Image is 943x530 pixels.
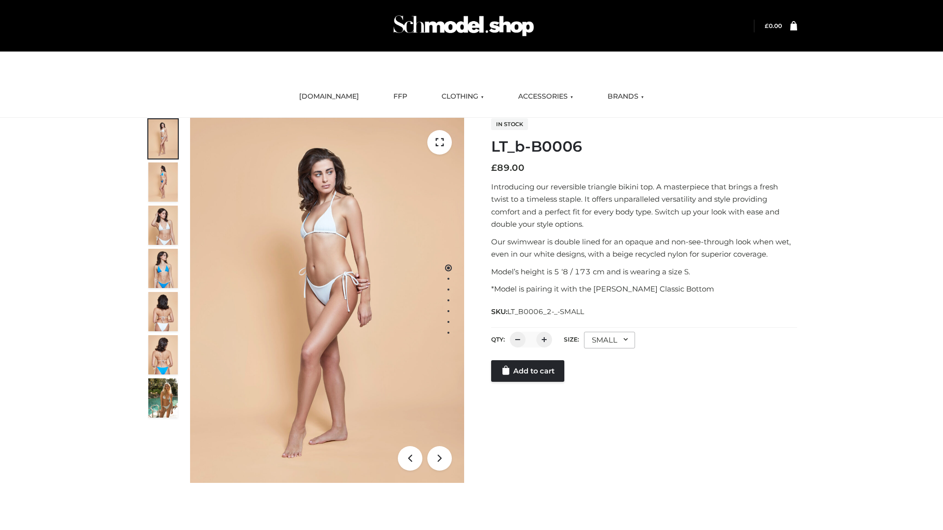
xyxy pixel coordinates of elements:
a: FFP [386,86,415,107]
img: ArielClassicBikiniTop_CloudNine_AzureSky_OW114ECO_2-scaled.jpg [148,162,178,202]
img: Schmodel Admin 964 [390,6,537,45]
h1: LT_b-B0006 [491,138,797,156]
img: ArielClassicBikiniTop_CloudNine_AzureSky_OW114ECO_8-scaled.jpg [148,335,178,374]
span: SKU: [491,306,585,318]
span: £ [765,22,769,29]
bdi: 89.00 [491,162,525,173]
img: ArielClassicBikiniTop_CloudNine_AzureSky_OW114ECO_1-scaled.jpg [148,119,178,159]
img: ArielClassicBikiniTop_CloudNine_AzureSky_OW114ECO_7-scaled.jpg [148,292,178,331]
img: Arieltop_CloudNine_AzureSky2.jpg [148,378,178,418]
p: Introducing our reversible triangle bikini top. A masterpiece that brings a fresh twist to a time... [491,181,797,231]
span: LT_B0006_2-_-SMALL [507,307,584,316]
a: [DOMAIN_NAME] [292,86,366,107]
a: CLOTHING [434,86,491,107]
p: Model’s height is 5 ‘8 / 173 cm and is wearing a size S. [491,265,797,278]
span: £ [491,162,497,173]
img: ArielClassicBikiniTop_CloudNine_AzureSky_OW114ECO_4-scaled.jpg [148,249,178,288]
img: ArielClassicBikiniTop_CloudNine_AzureSky_OW114ECO_1 [190,118,464,483]
label: Size: [564,336,579,343]
bdi: 0.00 [765,22,782,29]
p: Our swimwear is double lined for an opaque and non-see-through look when wet, even in our white d... [491,236,797,261]
a: £0.00 [765,22,782,29]
span: In stock [491,118,528,130]
a: Add to cart [491,360,564,382]
img: ArielClassicBikiniTop_CloudNine_AzureSky_OW114ECO_3-scaled.jpg [148,206,178,245]
a: ACCESSORIES [511,86,581,107]
div: SMALL [584,332,635,348]
label: QTY: [491,336,505,343]
p: *Model is pairing it with the [PERSON_NAME] Classic Bottom [491,283,797,295]
a: BRANDS [600,86,651,107]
